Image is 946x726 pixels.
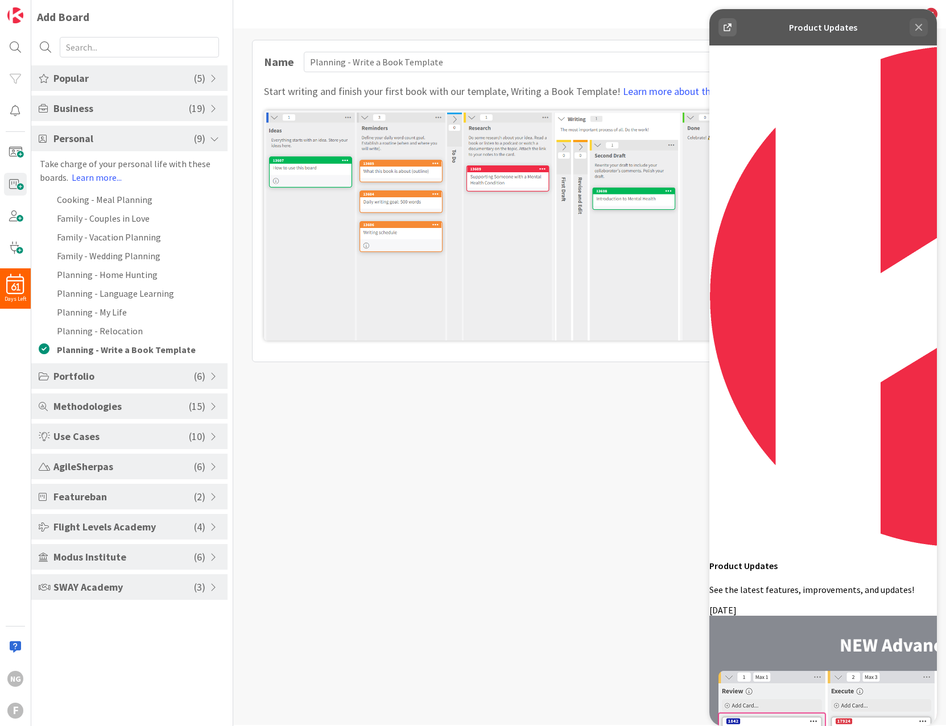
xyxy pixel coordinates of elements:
li: Family - Wedding Planning [31,246,228,265]
span: ( 4 ) [194,519,205,534]
div: Name [264,53,298,70]
span: Methodologies [53,399,189,414]
li: Planning - Write a Book Template [31,340,228,359]
span: ( 19 ) [189,101,205,116]
span: ( 9 ) [194,131,205,146]
span: ( 6 ) [194,368,205,384]
a: Learn more about this template [623,85,759,98]
li: Cooking - Meal Planning [31,190,228,209]
span: Business [53,101,189,116]
span: AgileSherpas [53,459,194,474]
span: ( 6 ) [194,549,205,565]
a: Learn more... [72,172,122,183]
input: Search... [60,37,219,57]
div: F [7,703,23,719]
span: Popular [53,70,194,86]
iframe: UserGuiding Product Updates [709,9,937,726]
span: ( 6 ) [194,459,205,474]
li: Family - Couples in Love [31,209,228,227]
span: ( 15 ) [189,399,205,414]
span: ( 5 ) [194,70,205,86]
li: Family - Vacation Planning [31,227,228,246]
div: Add Board [37,9,89,26]
div: Take charge of your personal life with these boards. [31,157,228,184]
span: Featureban [53,489,194,504]
li: Planning - My Life [31,302,228,321]
span: ( 2 ) [194,489,205,504]
span: SWAY Academy [53,579,194,595]
li: Planning - Relocation [31,321,228,340]
span: Flight Levels Academy [53,519,194,534]
span: ( 3 ) [194,579,205,595]
li: Planning - Language Learning [31,284,228,302]
span: Modus Institute [53,549,194,565]
span: Use Cases [53,429,189,444]
div: Start writing and finish your first book with our template, Writing a Book Template! [264,84,773,99]
li: Planning - Home Hunting [31,265,228,284]
span: Portfolio [53,368,194,384]
span: Personal [53,131,194,146]
span: Support [24,2,52,15]
span: ( 10 ) [189,429,205,444]
img: Planning - Write a Book Template [264,110,773,341]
